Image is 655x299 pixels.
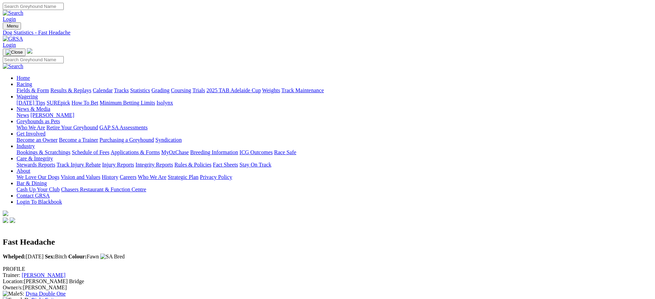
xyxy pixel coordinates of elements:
[168,174,198,180] a: Strategic Plan
[138,174,166,180] a: Who We Are
[3,254,43,259] span: [DATE]
[100,254,125,260] img: SA Bred
[17,174,59,180] a: We Love Our Dogs
[3,42,16,48] a: Login
[3,63,23,70] img: Search
[17,112,652,118] div: News & Media
[17,112,29,118] a: News
[47,125,98,130] a: Retire Your Greyhound
[3,272,20,278] span: Trainer:
[3,254,26,259] b: Whelped:
[61,174,100,180] a: Vision and Values
[100,125,148,130] a: GAP SA Assessments
[17,186,652,193] div: Bar & Dining
[17,100,652,106] div: Wagering
[274,149,296,155] a: Race Safe
[120,174,136,180] a: Careers
[68,254,99,259] span: Fawn
[100,100,155,106] a: Minimum Betting Limits
[155,137,182,143] a: Syndication
[3,10,23,16] img: Search
[3,3,64,10] input: Search
[3,278,24,284] span: Location:
[17,168,30,174] a: About
[22,272,65,278] a: [PERSON_NAME]
[3,217,8,223] img: facebook.svg
[3,291,20,297] img: Male
[114,87,129,93] a: Tracks
[72,149,109,155] a: Schedule of Fees
[17,118,60,124] a: Greyhounds as Pets
[206,87,261,93] a: 2025 TAB Adelaide Cup
[282,87,324,93] a: Track Maintenance
[3,22,21,30] button: Toggle navigation
[156,100,173,106] a: Isolynx
[17,106,50,112] a: News & Media
[27,48,32,54] img: logo-grsa-white.png
[7,23,18,29] span: Menu
[3,36,23,42] img: GRSA
[3,278,652,285] div: [PERSON_NAME] Bridge
[3,16,16,22] a: Login
[239,149,273,155] a: ICG Outcomes
[17,186,60,192] a: Cash Up Your Club
[61,186,146,192] a: Chasers Restaurant & Function Centre
[17,131,45,137] a: Get Involved
[3,211,8,216] img: logo-grsa-white.png
[3,285,652,291] div: [PERSON_NAME]
[10,217,15,223] img: twitter.svg
[57,162,101,168] a: Track Injury Rebate
[100,137,154,143] a: Purchasing a Greyhound
[192,87,205,93] a: Trials
[25,291,65,297] a: Dyna Double One
[47,100,70,106] a: SUREpick
[262,87,280,93] a: Weights
[17,193,50,199] a: Contact GRSA
[17,81,32,87] a: Racing
[93,87,113,93] a: Calendar
[3,30,652,36] a: Dog Statistics - Fast Headache
[45,254,67,259] span: Bitch
[17,125,652,131] div: Greyhounds as Pets
[3,266,652,272] div: PROFILE
[17,199,62,205] a: Login To Blackbook
[102,162,134,168] a: Injury Reports
[17,137,58,143] a: Become an Owner
[17,174,652,180] div: About
[130,87,150,93] a: Statistics
[17,94,38,99] a: Wagering
[6,50,23,55] img: Close
[17,137,652,143] div: Get Involved
[3,49,25,56] button: Toggle navigation
[17,87,49,93] a: Fields & Form
[213,162,238,168] a: Fact Sheets
[161,149,189,155] a: MyOzChase
[102,174,118,180] a: History
[3,56,64,63] input: Search
[68,254,86,259] b: Colour:
[17,162,55,168] a: Stewards Reports
[50,87,91,93] a: Results & Replays
[171,87,191,93] a: Coursing
[17,143,35,149] a: Industry
[17,87,652,94] div: Racing
[152,87,170,93] a: Grading
[17,149,652,156] div: Industry
[17,100,45,106] a: [DATE] Tips
[3,237,652,247] h2: Fast Headache
[174,162,212,168] a: Rules & Policies
[72,100,99,106] a: How To Bet
[17,180,47,186] a: Bar & Dining
[59,137,98,143] a: Become a Trainer
[190,149,238,155] a: Breeding Information
[17,149,70,155] a: Bookings & Scratchings
[17,125,45,130] a: Who We Are
[239,162,271,168] a: Stay On Track
[45,254,55,259] b: Sex:
[30,112,74,118] a: [PERSON_NAME]
[135,162,173,168] a: Integrity Reports
[3,285,23,290] span: Owner/s:
[3,291,24,297] span: S:
[111,149,160,155] a: Applications & Forms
